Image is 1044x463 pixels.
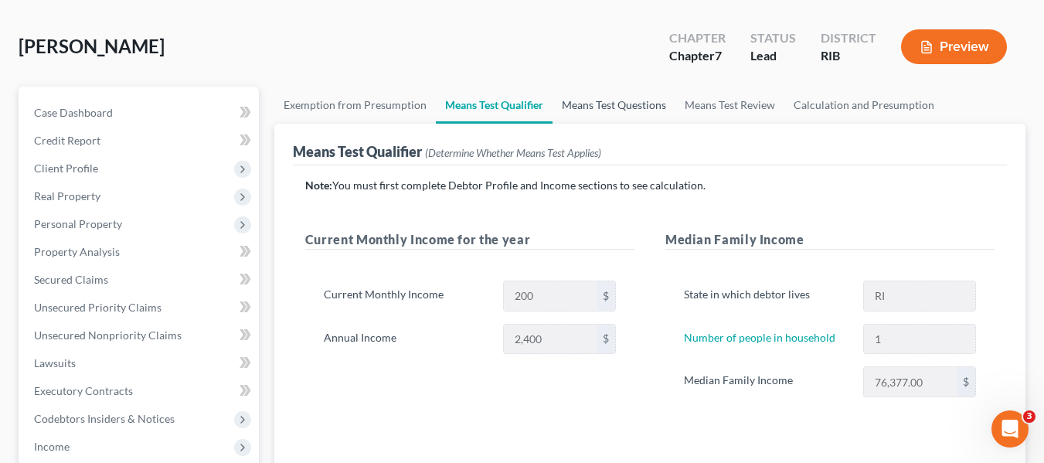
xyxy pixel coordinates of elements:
[864,325,975,354] input: --
[34,134,100,147] span: Credit Report
[553,87,675,124] a: Means Test Questions
[34,189,100,203] span: Real Property
[19,35,165,57] span: [PERSON_NAME]
[34,273,108,286] span: Secured Claims
[22,238,259,266] a: Property Analysis
[504,281,597,311] input: 0.00
[34,301,162,314] span: Unsecured Priority Claims
[669,29,726,47] div: Chapter
[676,281,855,312] label: State in which debtor lives
[293,142,601,161] div: Means Test Qualifier
[34,245,120,258] span: Property Analysis
[22,266,259,294] a: Secured Claims
[597,281,615,311] div: $
[675,87,784,124] a: Means Test Review
[676,366,855,397] label: Median Family Income
[274,87,436,124] a: Exemption from Presumption
[34,440,70,453] span: Income
[864,281,975,311] input: State
[597,325,615,354] div: $
[34,356,76,369] span: Lawsuits
[1023,410,1035,423] span: 3
[901,29,1007,64] button: Preview
[821,47,876,65] div: RIB
[715,48,722,63] span: 7
[305,178,995,193] p: You must first complete Debtor Profile and Income sections to see calculation.
[22,377,259,405] a: Executory Contracts
[34,106,113,119] span: Case Dashboard
[750,29,796,47] div: Status
[665,230,995,250] h5: Median Family Income
[34,162,98,175] span: Client Profile
[305,179,332,192] strong: Note:
[22,322,259,349] a: Unsecured Nonpriority Claims
[504,325,597,354] input: 0.00
[750,47,796,65] div: Lead
[22,99,259,127] a: Case Dashboard
[784,87,944,124] a: Calculation and Presumption
[22,127,259,155] a: Credit Report
[34,384,133,397] span: Executory Contracts
[684,331,835,344] a: Number of people in household
[425,146,601,159] span: (Determine Whether Means Test Applies)
[821,29,876,47] div: District
[436,87,553,124] a: Means Test Qualifier
[991,410,1029,448] iframe: Intercom live chat
[22,294,259,322] a: Unsecured Priority Claims
[957,367,975,397] div: $
[22,349,259,377] a: Lawsuits
[669,47,726,65] div: Chapter
[34,329,182,342] span: Unsecured Nonpriority Claims
[316,281,495,312] label: Current Monthly Income
[864,367,957,397] input: 0.00
[34,412,175,425] span: Codebtors Insiders & Notices
[34,217,122,230] span: Personal Property
[316,324,495,355] label: Annual Income
[305,230,634,250] h5: Current Monthly Income for the year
